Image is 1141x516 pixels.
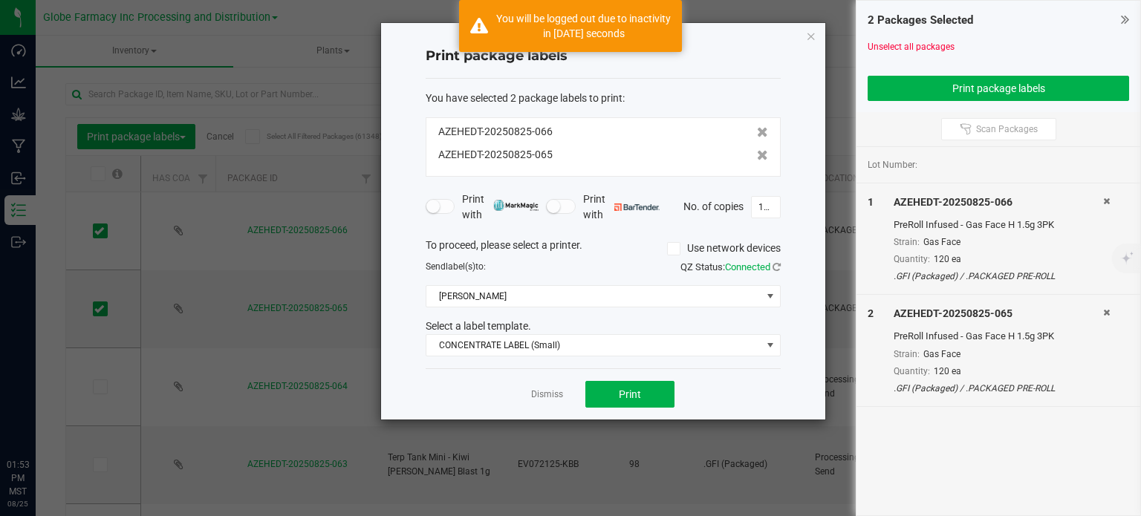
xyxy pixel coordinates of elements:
[725,261,770,272] span: Connected
[894,270,1103,283] div: .GFI (Packaged) / .PACKAGED PRE-ROLL
[894,366,930,376] span: Quantity:
[894,218,1103,232] div: PreRoll Infused - Gas Face H 1.5g 3PK
[894,382,1103,395] div: .GFI (Packaged) / .PACKAGED PRE-ROLL
[583,192,660,223] span: Print with
[438,147,553,163] span: AZEHEDT-20250825-065
[426,335,761,356] span: CONCENTRATE LABEL (Small)
[44,395,62,413] iframe: Resource center unread badge
[868,196,874,208] span: 1
[446,261,475,272] span: label(s)
[426,47,781,66] h4: Print package labels
[868,42,955,52] a: Unselect all packages
[923,237,960,247] span: Gas Face
[894,306,1103,321] div: AZEHEDT-20250825-065
[667,241,781,256] label: Use network devices
[894,237,920,247] span: Strain:
[426,91,781,106] div: :
[680,261,781,272] span: QZ Status:
[923,349,960,359] span: Gas Face
[934,254,961,264] span: 120 ea
[894,329,1103,344] div: PreRoll Infused - Gas Face H 1.5g 3PK
[531,388,563,401] a: Dismiss
[493,200,539,211] img: mark_magic_cybra.png
[683,200,744,212] span: No. of copies
[934,366,961,376] span: 120 ea
[868,307,874,319] span: 2
[415,238,792,260] div: To proceed, please select a printer.
[619,388,641,400] span: Print
[868,158,917,172] span: Lot Number:
[894,195,1103,210] div: AZEHEDT-20250825-066
[894,349,920,359] span: Strain:
[868,76,1129,101] button: Print package labels
[415,319,792,334] div: Select a label template.
[496,11,671,41] div: You will be logged out due to inactivity in 1200 seconds
[614,203,660,211] img: bartender.png
[426,92,622,104] span: You have selected 2 package labels to print
[462,192,539,223] span: Print with
[426,286,761,307] span: [PERSON_NAME]
[438,124,553,140] span: AZEHEDT-20250825-066
[15,397,59,442] iframe: Resource center
[894,254,930,264] span: Quantity:
[976,123,1038,135] span: Scan Packages
[585,381,674,408] button: Print
[426,261,486,272] span: Send to:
